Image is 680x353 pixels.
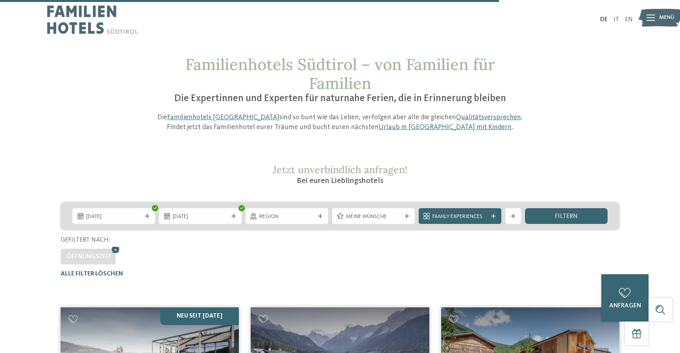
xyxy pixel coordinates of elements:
span: filtern [555,213,578,220]
span: Meine Wünsche [346,213,401,221]
span: Jetzt unverbindlich anfragen! [273,163,408,176]
a: Familienhotels [GEOGRAPHIC_DATA] [167,114,279,121]
span: Öffnungszeit [67,253,112,260]
a: IT [613,17,619,23]
span: Family Experiences [432,213,488,221]
span: Alle Filter löschen [61,271,123,277]
a: anfragen [601,274,649,322]
span: Bei euren Lieblingshotels [297,177,383,185]
a: EN [625,17,633,23]
span: anfragen [609,303,641,309]
span: [DATE] [173,213,228,221]
span: Region [259,213,314,221]
span: Familienhotels Südtirol – von Familien für Familien [185,54,495,93]
a: Qualitätsversprechen [456,114,521,121]
a: DE [600,17,608,23]
span: Gefiltert nach: [61,237,110,243]
p: Die sind so bunt wie das Leben, verfolgen aber alle die gleichen . Findet jetzt das Familienhotel... [153,113,527,132]
span: Die Expertinnen und Experten für naturnahe Ferien, die in Erinnerung bleiben [174,94,506,103]
span: [DATE] [86,213,141,221]
span: Menü [659,14,674,22]
a: Urlaub in [GEOGRAPHIC_DATA] mit Kindern [379,124,512,131]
